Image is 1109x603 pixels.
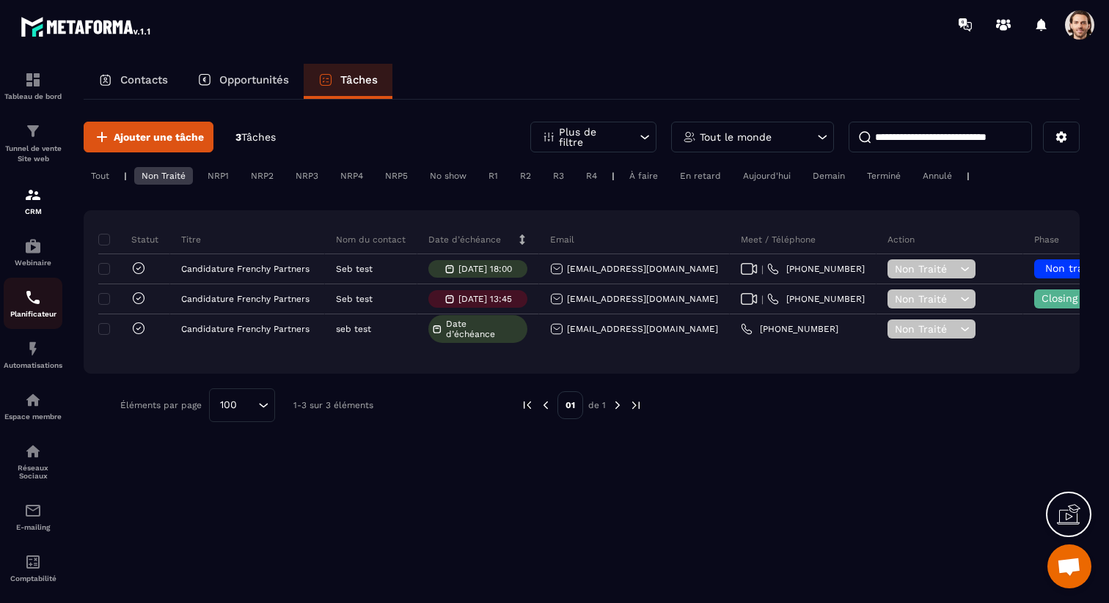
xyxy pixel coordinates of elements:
p: 1-3 sur 3 éléments [293,400,373,410]
span: Tâches [241,131,276,143]
img: formation [24,122,42,140]
span: Non Traité [895,323,956,335]
a: [PHONE_NUMBER] [767,293,865,305]
p: Candidature Frenchy Partners [181,264,310,274]
p: Réseaux Sociaux [4,464,62,480]
span: | [761,294,764,305]
p: | [967,171,970,181]
div: R4 [579,167,604,185]
p: Contacts [120,73,168,86]
p: [DATE] 18:00 [458,264,512,274]
p: Tunnel de vente Site web [4,144,62,164]
a: social-networksocial-networkRéseaux Sociaux [4,432,62,491]
p: Espace membre [4,413,62,421]
div: NRP3 [288,167,326,185]
a: formationformationTunnel de vente Site web [4,111,62,175]
img: formation [24,186,42,204]
p: Date d’échéance [428,234,501,245]
a: automationsautomationsEspace membre [4,380,62,432]
button: Ajouter une tâche [84,122,213,152]
div: R3 [546,167,571,185]
img: formation [24,71,42,89]
span: | [761,264,764,275]
span: Non Traité [895,263,956,275]
p: Automatisations [4,361,62,369]
p: Phase [1034,234,1059,245]
a: emailemailE-mailing [4,491,62,542]
a: Opportunités [183,64,304,99]
p: Comptabilité [4,574,62,582]
a: Contacts [84,64,183,99]
div: Non Traité [134,167,193,185]
div: En retard [673,167,728,185]
div: NRP2 [244,167,281,185]
p: Email [550,234,574,245]
p: | [124,171,127,181]
span: Non traité [1045,262,1097,274]
div: Annulé [915,167,959,185]
div: À faire [622,167,665,185]
img: automations [24,237,42,255]
p: Candidature Frenchy Partners [181,324,310,334]
p: E-mailing [4,523,62,531]
span: Non Traité [895,293,956,305]
div: NRP1 [200,167,236,185]
p: [DATE] 13:45 [458,294,512,304]
p: Éléments par page [120,400,202,410]
a: Tâches [304,64,392,99]
img: next [611,399,624,412]
a: automationsautomationsAutomatisations [4,329,62,380]
div: Terminé [860,167,908,185]
div: Ouvrir le chat [1047,544,1091,588]
img: prev [521,399,534,412]
p: | [612,171,615,181]
div: R2 [513,167,538,185]
p: Seb test [336,264,373,274]
p: Seb test [336,294,373,304]
a: schedulerschedulerPlanificateur [4,278,62,329]
img: logo [21,13,153,40]
div: NRP4 [333,167,370,185]
p: Planificateur [4,310,62,318]
a: accountantaccountantComptabilité [4,542,62,593]
div: Aujourd'hui [736,167,798,185]
p: Candidature Frenchy Partners [181,294,310,304]
p: Webinaire [4,259,62,267]
p: Tâches [340,73,378,86]
p: Tableau de bord [4,92,62,100]
p: Tout le monde [700,132,772,142]
a: formationformationTableau de bord [4,60,62,111]
div: Search for option [209,388,275,422]
img: automations [24,340,42,358]
img: email [24,502,42,519]
a: [PHONE_NUMBER] [741,323,838,335]
p: de 1 [588,399,606,411]
img: next [629,399,643,412]
p: Action [887,234,915,245]
span: 100 [215,397,242,413]
div: Demain [805,167,852,185]
a: automationsautomationsWebinaire [4,226,62,278]
img: automations [24,391,42,409]
span: Ajouter une tâche [114,130,204,144]
p: Nom du contact [336,234,406,245]
div: NRP5 [378,167,415,185]
p: 01 [557,391,583,419]
p: seb test [336,324,371,334]
img: scheduler [24,289,42,306]
a: formationformationCRM [4,175,62,226]
img: accountant [24,553,42,571]
p: 3 [235,130,276,144]
p: CRM [4,207,62,215]
span: Date d’échéance [446,319,524,339]
p: Opportunités [219,73,289,86]
a: [PHONE_NUMBER] [767,263,865,275]
p: Meet / Téléphone [741,234,816,245]
div: No show [422,167,474,185]
div: Tout [84,167,117,185]
p: Plus de filtre [559,127,623,147]
img: prev [539,399,552,412]
img: social-network [24,443,42,460]
p: Titre [181,234,201,245]
div: R1 [481,167,505,185]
